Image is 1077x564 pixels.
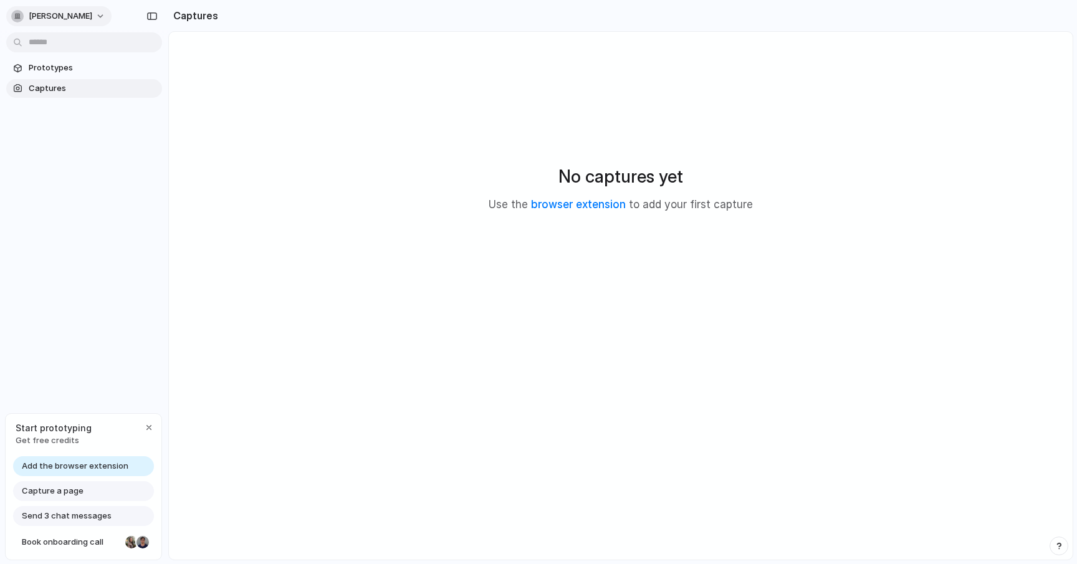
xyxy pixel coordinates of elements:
p: Use the to add your first capture [489,197,753,213]
h2: No captures yet [558,163,683,189]
span: [PERSON_NAME] [29,10,92,22]
button: [PERSON_NAME] [6,6,112,26]
h2: Captures [168,8,218,23]
span: Get free credits [16,434,92,447]
span: Add the browser extension [22,460,128,472]
span: Captures [29,82,157,95]
a: Captures [6,79,162,98]
a: Prototypes [6,59,162,77]
span: Capture a page [22,485,84,497]
span: Send 3 chat messages [22,510,112,522]
span: Book onboarding call [22,536,120,548]
span: Start prototyping [16,421,92,434]
div: Nicole Kubica [124,535,139,550]
span: Prototypes [29,62,157,74]
a: Book onboarding call [13,532,154,552]
a: browser extension [531,198,626,211]
div: Christian Iacullo [135,535,150,550]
